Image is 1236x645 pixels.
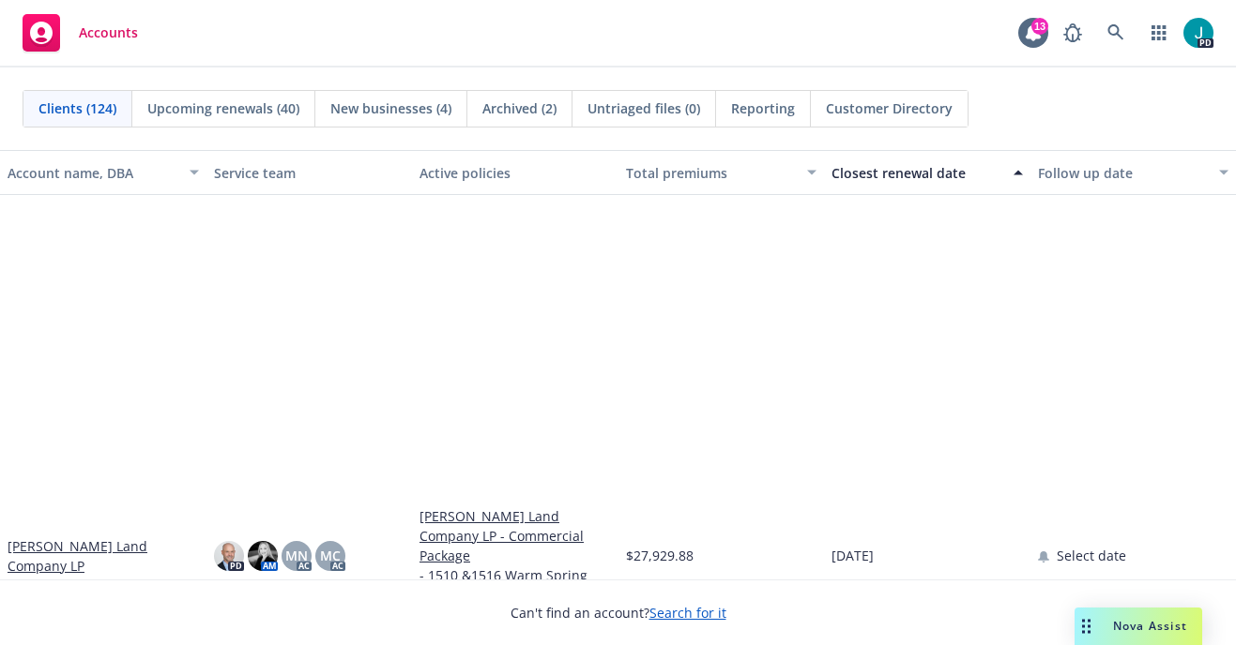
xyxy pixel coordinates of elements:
span: Upcoming renewals (40) [147,98,299,118]
span: MC [320,546,341,565]
img: photo [214,541,244,571]
a: Search for it [649,604,726,622]
a: Search [1097,14,1135,52]
span: MN [285,546,308,565]
span: Untriaged files (0) [587,98,700,118]
span: Nova Assist [1113,618,1187,634]
a: Report a Bug [1054,14,1091,52]
a: - 1510 &1516 Warm Spring [420,565,611,585]
div: Follow up date [1038,163,1209,183]
span: Customer Directory [826,98,953,118]
span: [DATE] [832,546,874,565]
div: Total premiums [626,163,797,183]
div: Closest renewal date [832,163,1002,183]
span: New businesses (4) [330,98,451,118]
button: Nova Assist [1075,607,1202,645]
button: Active policies [412,150,618,195]
a: Accounts [15,7,145,59]
a: Switch app [1140,14,1178,52]
span: Clients (124) [38,98,116,118]
a: [PERSON_NAME] Land Company LP [8,536,199,576]
button: Service team [206,150,413,195]
button: Total premiums [618,150,825,195]
img: photo [1183,18,1213,48]
div: 13 [1031,18,1048,35]
span: $27,929.88 [626,546,694,565]
span: Archived (2) [482,98,557,118]
span: Select date [1057,546,1126,565]
div: Drag to move [1075,607,1098,645]
a: [PERSON_NAME] Land Company LP - Commercial Package [420,506,611,565]
button: Closest renewal date [824,150,1030,195]
div: Service team [214,163,405,183]
span: Reporting [731,98,795,118]
span: Can't find an account? [511,603,726,622]
div: Account name, DBA [8,163,178,183]
img: photo [248,541,278,571]
span: Accounts [79,25,138,40]
div: Active policies [420,163,611,183]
